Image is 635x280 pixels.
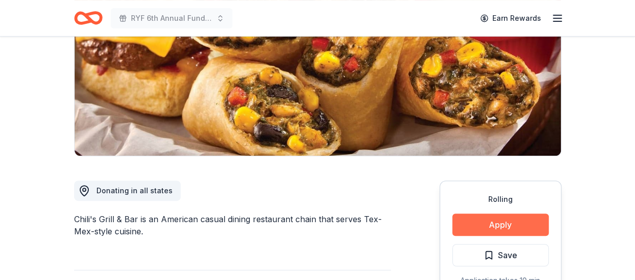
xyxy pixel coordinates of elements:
a: Earn Rewards [474,9,547,27]
span: RYF 6th Annual Fundraiser Gala - Lights, Camera, Auction! [131,12,212,24]
span: Donating in all states [96,186,173,195]
div: Rolling [452,193,549,205]
a: Home [74,6,103,30]
button: Apply [452,214,549,236]
button: RYF 6th Annual Fundraiser Gala - Lights, Camera, Auction! [111,8,232,28]
span: Save [498,249,517,262]
div: Chili's Grill & Bar is an American casual dining restaurant chain that serves Tex-Mex-style cuisine. [74,213,391,237]
button: Save [452,244,549,266]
